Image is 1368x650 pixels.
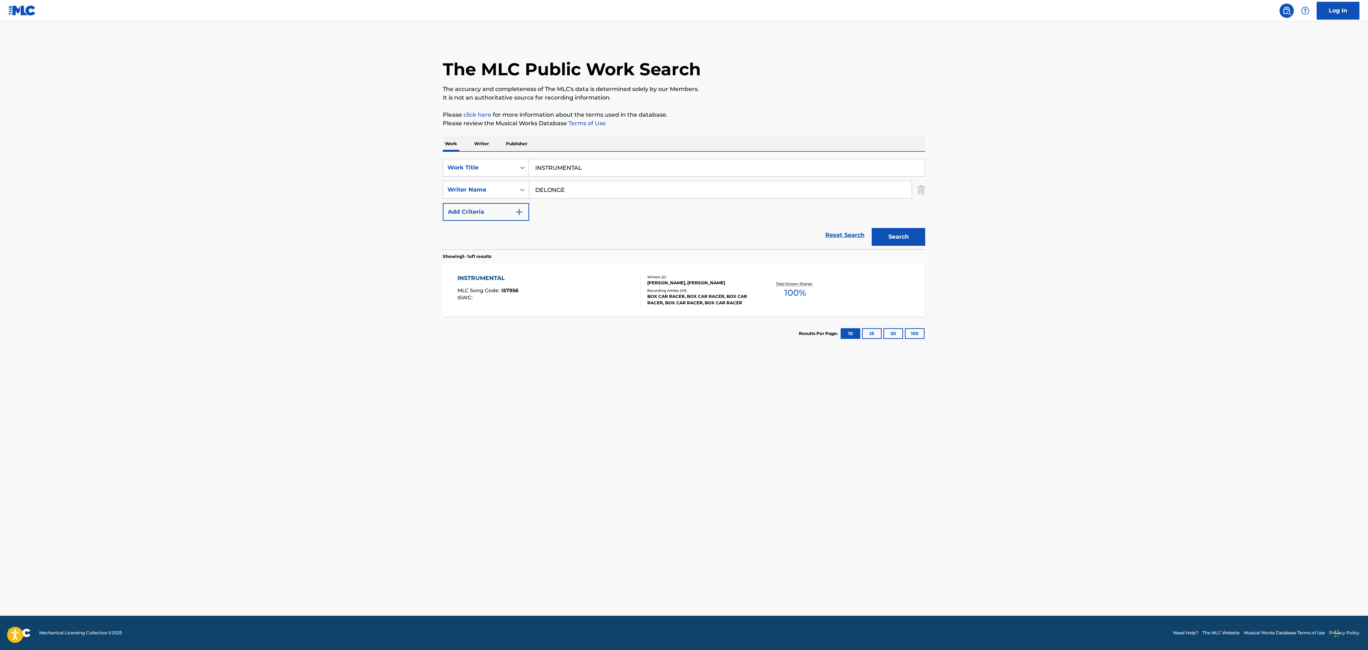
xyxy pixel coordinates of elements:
[457,294,474,301] span: ISWC :
[1244,630,1325,636] a: Musical Works Database Terms of Use
[1334,623,1339,644] div: Drag
[1298,4,1312,18] div: Help
[39,630,122,636] span: Mechanical Licensing Collective © 2025
[1317,2,1359,20] a: Log In
[443,159,925,249] form: Search Form
[443,93,925,102] p: It is not an authoritative source for recording information.
[784,286,806,299] span: 100 %
[1202,630,1240,636] a: The MLC Website
[443,59,701,80] h1: The MLC Public Work Search
[443,136,459,151] p: Work
[1332,616,1368,650] iframe: Chat Widget
[447,163,512,172] div: Work Title
[443,203,529,221] button: Add Criteria
[443,111,925,119] p: Please for more information about the terms used in the database.
[457,287,501,294] span: MLC Song Code :
[647,288,755,293] div: Recording Artists ( 49 )
[504,136,530,151] p: Publisher
[1329,630,1359,636] a: Privacy Policy
[9,629,31,637] img: logo
[872,228,925,246] button: Search
[1301,6,1309,15] img: help
[917,181,925,199] img: Delete Criterion
[862,328,882,339] button: 25
[443,263,925,317] a: INSTRUMENTALMLC Song Code:I57956ISWC:Writers (2)[PERSON_NAME], [PERSON_NAME]Recording Artists (49...
[1173,630,1198,636] a: Need Help?
[463,111,491,118] a: click here
[472,136,491,151] p: Writer
[647,293,755,306] div: BOX CAR RACER, BOX CAR RACER, BOX CAR RACER, BOX CAR RACER, BOX CAR RACER
[776,281,814,286] p: Total Known Shares:
[647,274,755,280] div: Writers ( 2 )
[1280,4,1294,18] a: Public Search
[822,227,868,243] a: Reset Search
[443,253,491,260] p: Showing 1 - 1 of 1 results
[883,328,903,339] button: 50
[443,85,925,93] p: The accuracy and completeness of The MLC's data is determined solely by our Members.
[799,330,840,337] p: Results Per Page:
[457,274,518,283] div: INSTRUMENTAL
[1282,6,1291,15] img: search
[443,119,925,128] p: Please review the Musical Works Database
[647,280,755,286] div: [PERSON_NAME], [PERSON_NAME]
[567,120,606,127] a: Terms of Use
[841,328,860,339] button: 10
[905,328,924,339] button: 100
[501,287,518,294] span: I57956
[9,5,36,16] img: MLC Logo
[447,186,512,194] div: Writer Name
[515,208,523,216] img: 9d2ae6d4665cec9f34b9.svg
